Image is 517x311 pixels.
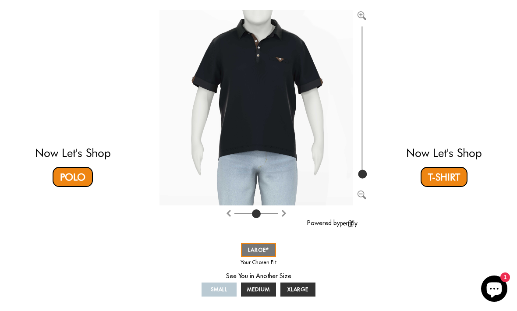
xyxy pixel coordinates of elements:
[211,286,228,293] span: SMALL
[340,220,358,227] img: perfitly-logo_73ae6c82-e2e3-4a36-81b1-9e913f6ac5a1.png
[225,210,232,217] img: Rotate clockwise
[248,247,269,253] span: LARGE
[53,167,93,187] a: Polo
[202,283,237,297] a: SMALL
[280,210,287,217] img: Rotate counter clockwise
[225,208,232,218] button: Rotate clockwise
[307,219,358,227] a: Powered by
[478,276,510,304] inbox-online-store-chat: Shopify online store chat
[241,283,276,297] a: MEDIUM
[358,189,366,198] button: Zoom out
[247,286,270,293] span: MEDIUM
[358,10,366,19] button: Zoom in
[358,11,366,20] img: Zoom in
[280,208,287,218] button: Rotate counter clockwise
[35,146,111,159] a: Now Let's Shop
[406,146,482,159] a: Now Let's Shop
[358,191,366,199] img: Zoom out
[159,10,353,205] img: Brand%2fOtero%2f10004-v2-R%2f54%2f5-L%2fAv%2f29e01031-7dea-11ea-9f6a-0e35f21fd8c2%2fBlack%2f1%2ff...
[287,286,309,293] span: XLARGE
[421,167,467,187] a: T-Shirt
[280,283,315,297] a: XLARGE
[241,243,276,257] a: LARGE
